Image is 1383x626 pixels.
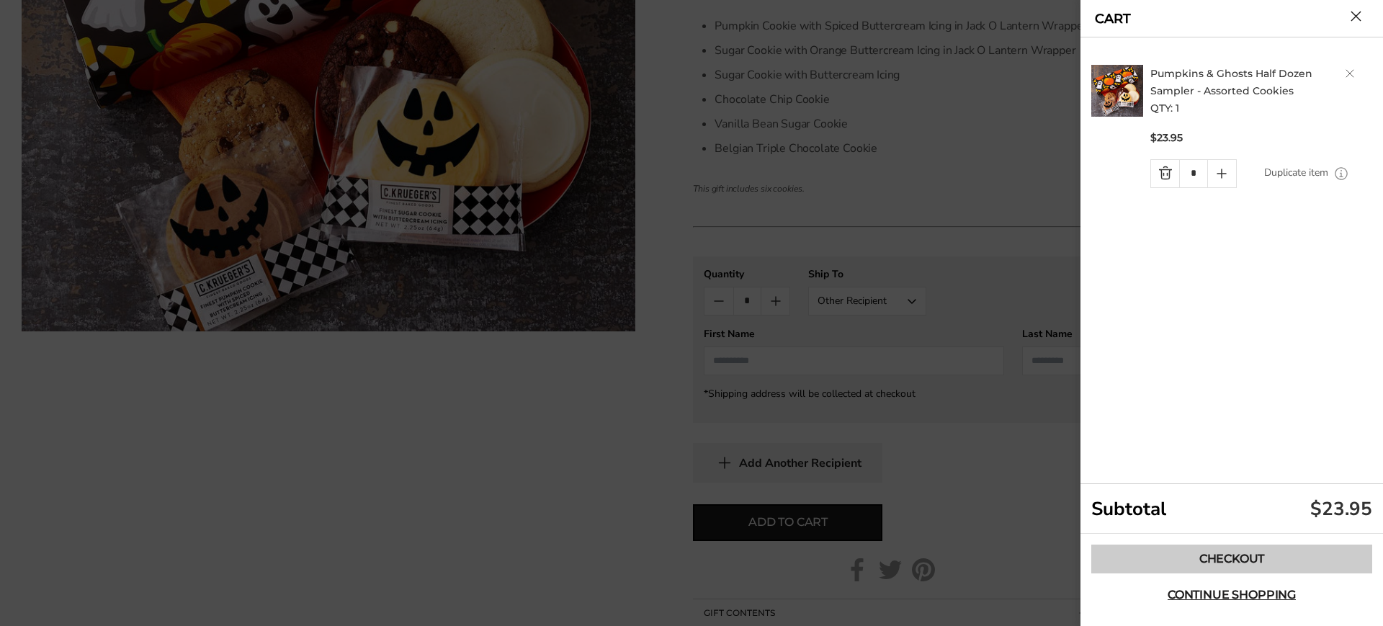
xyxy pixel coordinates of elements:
[1310,496,1372,522] div: $23.95
[1091,65,1143,117] img: C. Krueger's. image
[1179,160,1207,187] input: Quantity Input
[1208,160,1236,187] a: Quantity plus button
[1351,11,1361,22] button: Close cart
[1151,160,1179,187] a: Quantity minus button
[1150,67,1312,97] a: Pumpkins & Ghosts Half Dozen Sampler - Assorted Cookies
[1150,131,1183,145] span: $23.95
[12,571,149,614] iframe: Sign Up via Text for Offers
[1346,69,1354,78] a: Delete product
[1091,545,1372,573] a: Checkout
[1091,581,1372,609] button: Continue shopping
[1264,165,1328,181] a: Duplicate item
[1168,589,1296,601] span: Continue shopping
[1150,65,1377,117] h2: QTY: 1
[1080,484,1383,534] div: Subtotal
[1095,12,1131,25] a: CART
